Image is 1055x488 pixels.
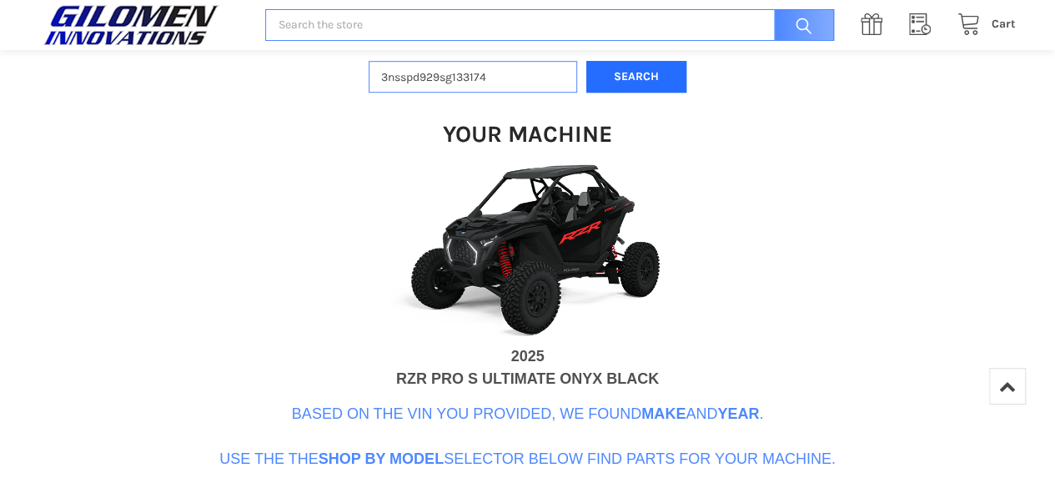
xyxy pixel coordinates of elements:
[219,403,836,470] p: Based on the VIN you provided, we found and . Use the the selector below find parts for your mach...
[369,61,577,93] input: Enter VIN of your machine
[989,368,1026,405] a: Top of Page
[319,450,444,467] b: Shop By Model
[717,405,759,422] b: Year
[443,119,612,148] h1: Your Machine
[361,158,695,345] img: VIN Image
[641,405,686,422] b: Make
[265,9,833,42] input: Search the store
[586,61,686,93] button: Search
[948,14,1016,35] a: Cart
[396,368,659,390] div: RZR PRO S ULTIMATE ONYX BLACK
[39,4,223,46] img: GILOMEN INNOVATIONS
[510,345,544,368] div: 2025
[39,4,248,46] a: GILOMEN INNOVATIONS
[992,17,1016,31] span: Cart
[766,9,834,42] input: Search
